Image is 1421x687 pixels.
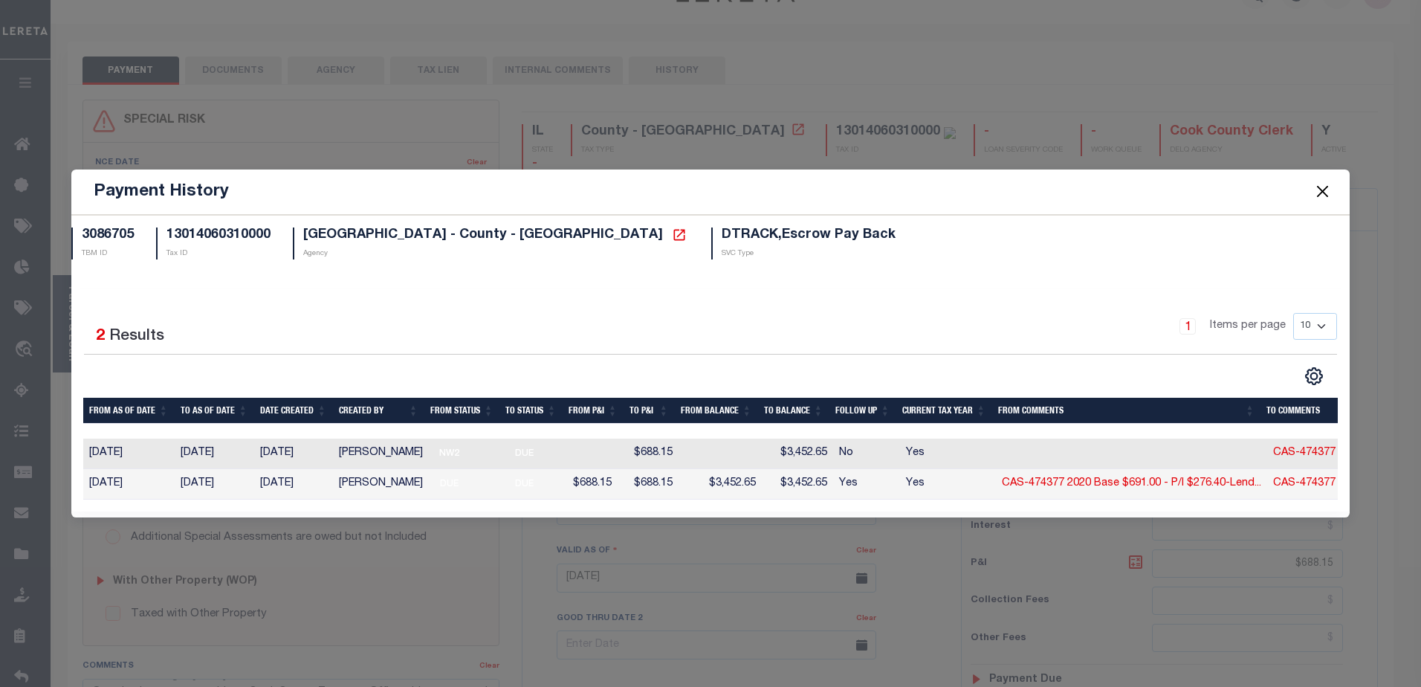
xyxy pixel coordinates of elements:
[900,469,996,500] td: Yes
[896,398,992,424] th: Current Tax Year: activate to sort column ascending
[83,398,175,424] th: From As of Date: activate to sort column ascending
[175,398,254,424] th: To As of Date: activate to sort column ascending
[1312,182,1332,201] button: Close
[675,398,758,424] th: From Balance: activate to sort column ascending
[758,398,829,424] th: To Balance: activate to sort column ascending
[762,469,833,500] td: $3,452.65
[833,439,900,469] td: No
[510,445,540,462] span: DUE
[82,248,134,259] p: TBM ID
[722,248,896,259] p: SVC Type
[83,439,175,469] td: [DATE]
[499,398,563,424] th: To Status: activate to sort column ascending
[424,398,499,424] th: From Status: activate to sort column ascending
[175,439,254,469] td: [DATE]
[254,469,333,500] td: [DATE]
[833,469,900,500] td: Yes
[435,475,465,493] span: DUE
[567,469,628,500] td: $688.15
[510,475,540,493] span: DUE
[333,398,424,424] th: Created By: activate to sort column ascending
[435,445,465,462] span: NW2
[303,228,663,242] span: [GEOGRAPHIC_DATA] - County - [GEOGRAPHIC_DATA]
[254,439,333,469] td: [DATE]
[628,439,679,469] td: $688.15
[628,469,679,500] td: $688.15
[1002,478,1261,488] a: CAS-474377 2020 Base $691.00 - P/I $276.40-Lend...
[333,439,429,469] td: [PERSON_NAME]
[762,439,833,469] td: $3,452.65
[900,439,996,469] td: Yes
[722,228,896,244] h5: DTRACK,Escrow Pay Back
[303,248,689,259] p: Agency
[83,469,175,500] td: [DATE]
[166,228,271,244] h5: 13014060310000
[1179,318,1196,335] a: 1
[992,398,1261,424] th: From Comments: activate to sort column ascending
[96,329,105,344] span: 2
[254,398,333,424] th: Date Created: activate to sort column ascending
[175,469,254,500] td: [DATE]
[679,469,762,500] td: $3,452.65
[166,248,271,259] p: Tax ID
[82,228,134,244] h5: 3086705
[109,325,164,349] label: Results
[1210,318,1286,335] span: Items per page
[333,469,429,500] td: [PERSON_NAME]
[94,181,229,202] h5: Payment History
[624,398,675,424] th: To P&I: activate to sort column ascending
[563,398,624,424] th: From P&I: activate to sort column ascending
[829,398,896,424] th: Follow Up: activate to sort column ascending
